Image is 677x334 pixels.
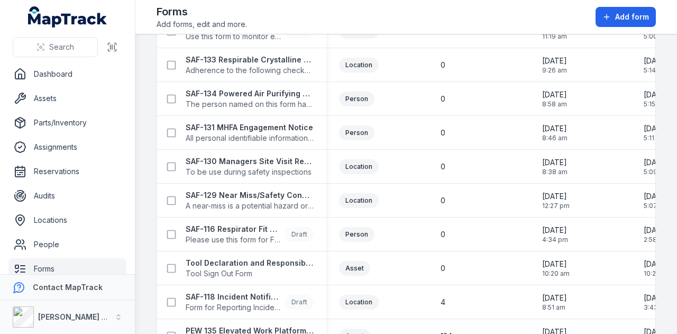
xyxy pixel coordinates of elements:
button: Add form [596,7,656,27]
span: 10:20 am [542,269,570,278]
span: Add forms, edit and more. [157,19,247,30]
time: 10/09/2025, 2:58:33 pm [644,225,669,244]
time: 11/09/2025, 8:38:50 am [542,157,568,176]
div: Person [339,92,374,106]
strong: SAF-131 MHFA Engagement Notice [186,122,314,133]
span: [DATE] [542,89,567,100]
time: 05/09/2025, 10:20:42 am [542,259,570,278]
a: Assignments [8,137,126,158]
strong: SAF-133 Respirable Crystalline Silica Site Inspection Checklist [186,55,314,65]
span: 3:43 pm [644,303,670,312]
strong: Contact MapTrack [33,283,103,292]
span: [DATE] [542,259,570,269]
span: Use this form to monitor effectiveness of SWMS [186,31,281,42]
a: Assets [8,88,126,109]
a: SAF-130 Managers Site Visit ReportTo be use during safety inspections [186,156,314,177]
div: Location [339,58,379,73]
strong: SAF-116 Respirator Fit Test - Silica and Asbestos Awareness [186,224,281,234]
span: [DATE] [542,225,568,236]
span: [DATE] [542,293,567,303]
span: 8:46 am [542,134,568,142]
div: Draft [285,295,314,310]
span: [DATE] [644,157,669,168]
span: [DATE] [644,191,669,202]
time: 11/09/2025, 8:46:46 am [542,123,568,142]
span: [DATE] [542,157,568,168]
span: All personal identifiable information must be anonymised. This form is for internal statistical t... [186,133,314,143]
span: Form for Reporting Incidents [186,302,281,313]
a: SAF-129 Near Miss/Safety Concern/Environmental Concern FormA near-miss is a potential hazard or i... [186,190,314,211]
div: Asset [339,261,370,276]
span: 0 [441,60,445,70]
time: 10/09/2025, 12:27:35 pm [542,191,570,210]
time: 14/08/2025, 8:51:45 am [542,293,567,312]
span: 0 [441,128,445,138]
a: SAF-118 Incident Notification FormForm for Reporting IncidentsDraft [186,292,314,313]
h2: Forms [157,4,247,19]
time: 18/09/2025, 5:07:42 pm [644,191,669,210]
time: 22/09/2025, 3:43:11 pm [644,293,670,312]
strong: Tool Declaration and Responsibility Acknowledgement [186,258,314,268]
a: Reservations [8,161,126,182]
a: Parts/Inventory [8,112,126,133]
span: 10:27 am [644,269,671,278]
div: Person [339,227,374,242]
a: SAF-133 Respirable Crystalline Silica Site Inspection ChecklistAdherence to the following checks ... [186,55,314,76]
span: [DATE] [542,123,568,134]
span: [DATE] [644,293,670,303]
span: 5:14 pm [644,66,669,75]
span: 12:27 pm [542,202,570,210]
span: 9:26 am [542,66,567,75]
strong: SAF-134 Powered Air Purifying Respirators (PAPR) Issue [186,88,314,99]
strong: SAF-130 Managers Site Visit Report [186,156,314,167]
div: Draft [285,227,314,242]
div: Person [339,125,374,140]
span: [DATE] [644,123,669,134]
span: Search [49,42,74,52]
span: 5:11 pm [644,134,669,142]
div: Location [339,193,379,208]
a: Forms [8,258,126,279]
time: 11/09/2025, 9:26:50 am [542,56,567,75]
div: Location [339,295,379,310]
time: 11/09/2025, 8:58:12 am [542,89,567,109]
span: 5:15 pm [644,100,669,109]
span: [DATE] [644,225,669,236]
span: Please use this form for Fit respiratory test declaration [186,234,281,245]
a: MapTrack [28,6,107,28]
span: 0 [441,229,445,240]
span: A near-miss is a potential hazard or incident in which no property was damaged and no personal in... [186,201,314,211]
time: 09/09/2025, 4:34:16 pm [542,225,568,244]
div: Location [339,159,379,174]
a: SAF-131 MHFA Engagement NoticeAll personal identifiable information must be anonymised. This form... [186,122,314,143]
span: Tool Sign Out Form [186,268,314,279]
span: To be use during safety inspections [186,167,314,177]
strong: SAF-129 Near Miss/Safety Concern/Environmental Concern Form [186,190,314,201]
span: 2:58 pm [644,236,669,244]
span: 8:58 am [542,100,567,109]
span: 11:19 am [542,32,567,41]
span: 8:38 am [542,168,568,176]
a: Locations [8,210,126,231]
a: Tool Declaration and Responsibility AcknowledgementTool Sign Out Form [186,258,314,279]
span: [DATE] [644,89,669,100]
strong: [PERSON_NAME] Group [38,312,125,321]
time: 05/09/2025, 10:27:25 am [644,259,671,278]
span: 4 [441,297,445,308]
span: Adherence to the following checks ensure that the proposed works are in accordance with "The Work... [186,65,314,76]
span: 4:34 pm [542,236,568,244]
span: 5:00 pm [644,32,669,41]
span: [DATE] [542,191,570,202]
a: People [8,234,126,255]
a: SAF-134 Powered Air Purifying Respirators (PAPR) IssueThe person named on this form has been issu... [186,88,314,110]
span: 0 [441,161,445,172]
span: 5:09 pm [644,168,669,176]
span: 0 [441,195,445,206]
time: 18/09/2025, 5:14:38 pm [644,56,669,75]
time: 18/09/2025, 5:15:54 pm [644,89,669,109]
button: Search [13,37,98,57]
span: [DATE] [644,56,669,66]
span: [DATE] [542,56,567,66]
a: Audits [8,185,126,206]
span: Add form [615,12,649,22]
